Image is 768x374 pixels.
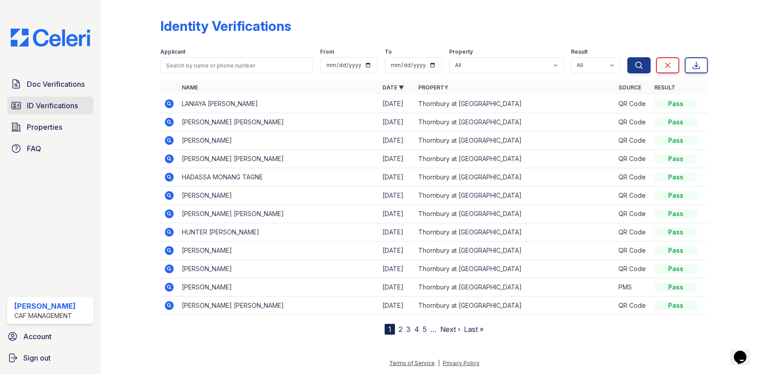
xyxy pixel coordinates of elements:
[654,173,697,182] div: Pass
[7,140,94,157] a: FAQ
[27,79,85,89] span: Doc Verifications
[440,325,460,334] a: Next ›
[415,113,615,132] td: Thornbury at [GEOGRAPHIC_DATA]
[178,205,378,223] td: [PERSON_NAME] [PERSON_NAME]
[14,311,76,320] div: CAF Management
[415,132,615,150] td: Thornbury at [GEOGRAPHIC_DATA]
[379,187,415,205] td: [DATE]
[730,338,759,365] iframe: chat widget
[178,150,378,168] td: [PERSON_NAME] [PERSON_NAME]
[160,48,185,55] label: Applicant
[4,327,97,345] a: Account
[27,100,78,111] span: ID Verifications
[415,278,615,297] td: Thornbury at [GEOGRAPHIC_DATA]
[654,264,697,273] div: Pass
[182,84,198,91] a: Name
[178,260,378,278] td: [PERSON_NAME]
[438,360,440,366] div: |
[4,349,97,367] a: Sign out
[379,278,415,297] td: [DATE]
[415,242,615,260] td: Thornbury at [GEOGRAPHIC_DATA]
[178,187,378,205] td: [PERSON_NAME]
[443,360,480,366] a: Privacy Policy
[389,360,435,366] a: Terms of Service
[464,325,484,334] a: Last »
[178,132,378,150] td: [PERSON_NAME]
[415,168,615,187] td: Thornbury at [GEOGRAPHIC_DATA]
[654,301,697,310] div: Pass
[379,168,415,187] td: [DATE]
[415,95,615,113] td: Thornbury at [GEOGRAPHIC_DATA]
[379,260,415,278] td: [DATE]
[423,325,427,334] a: 5
[379,242,415,260] td: [DATE]
[27,122,62,132] span: Properties
[178,113,378,132] td: [PERSON_NAME] [PERSON_NAME]
[415,297,615,315] td: Thornbury at [GEOGRAPHIC_DATA]
[23,353,51,363] span: Sign out
[415,205,615,223] td: Thornbury at [GEOGRAPHIC_DATA]
[14,301,76,311] div: [PERSON_NAME]
[320,48,334,55] label: From
[615,297,651,315] td: QR Code
[654,283,697,292] div: Pass
[160,57,313,73] input: Search by name or phone number
[615,242,651,260] td: QR Code
[415,150,615,168] td: Thornbury at [GEOGRAPHIC_DATA]
[618,84,641,91] a: Source
[654,246,697,255] div: Pass
[23,331,51,342] span: Account
[654,118,697,127] div: Pass
[406,325,411,334] a: 3
[654,99,697,108] div: Pass
[160,18,291,34] div: Identity Verifications
[385,48,392,55] label: To
[379,150,415,168] td: [DATE]
[615,95,651,113] td: QR Code
[178,223,378,242] td: HUNTER [PERSON_NAME]
[615,260,651,278] td: QR Code
[615,113,651,132] td: QR Code
[379,205,415,223] td: [DATE]
[654,84,675,91] a: Result
[654,136,697,145] div: Pass
[415,223,615,242] td: Thornbury at [GEOGRAPHIC_DATA]
[571,48,588,55] label: Result
[379,132,415,150] td: [DATE]
[399,325,403,334] a: 2
[430,324,437,335] span: …
[415,187,615,205] td: Thornbury at [GEOGRAPHIC_DATA]
[615,278,651,297] td: PMS
[178,95,378,113] td: LANIAYA [PERSON_NAME]
[654,228,697,237] div: Pass
[4,29,97,47] img: CE_Logo_Blue-a8612792a0a2168367f1c8372b55b34899dd931a85d93a1a3d3e32e68fde9ad4.png
[27,143,41,154] span: FAQ
[379,223,415,242] td: [DATE]
[7,97,94,115] a: ID Verifications
[615,223,651,242] td: QR Code
[379,297,415,315] td: [DATE]
[382,84,404,91] a: Date ▼
[615,132,651,150] td: QR Code
[654,154,697,163] div: Pass
[418,84,448,91] a: Property
[178,168,378,187] td: HADASSA MONANG TAGNE
[654,191,697,200] div: Pass
[615,187,651,205] td: QR Code
[654,209,697,218] div: Pass
[415,260,615,278] td: Thornbury at [GEOGRAPHIC_DATA]
[379,113,415,132] td: [DATE]
[178,242,378,260] td: [PERSON_NAME]
[178,278,378,297] td: [PERSON_NAME]
[7,118,94,136] a: Properties
[449,48,473,55] label: Property
[7,75,94,93] a: Doc Verifications
[615,150,651,168] td: QR Code
[414,325,419,334] a: 4
[385,324,395,335] div: 1
[615,168,651,187] td: QR Code
[379,95,415,113] td: [DATE]
[615,205,651,223] td: QR Code
[178,297,378,315] td: [PERSON_NAME] [PERSON_NAME]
